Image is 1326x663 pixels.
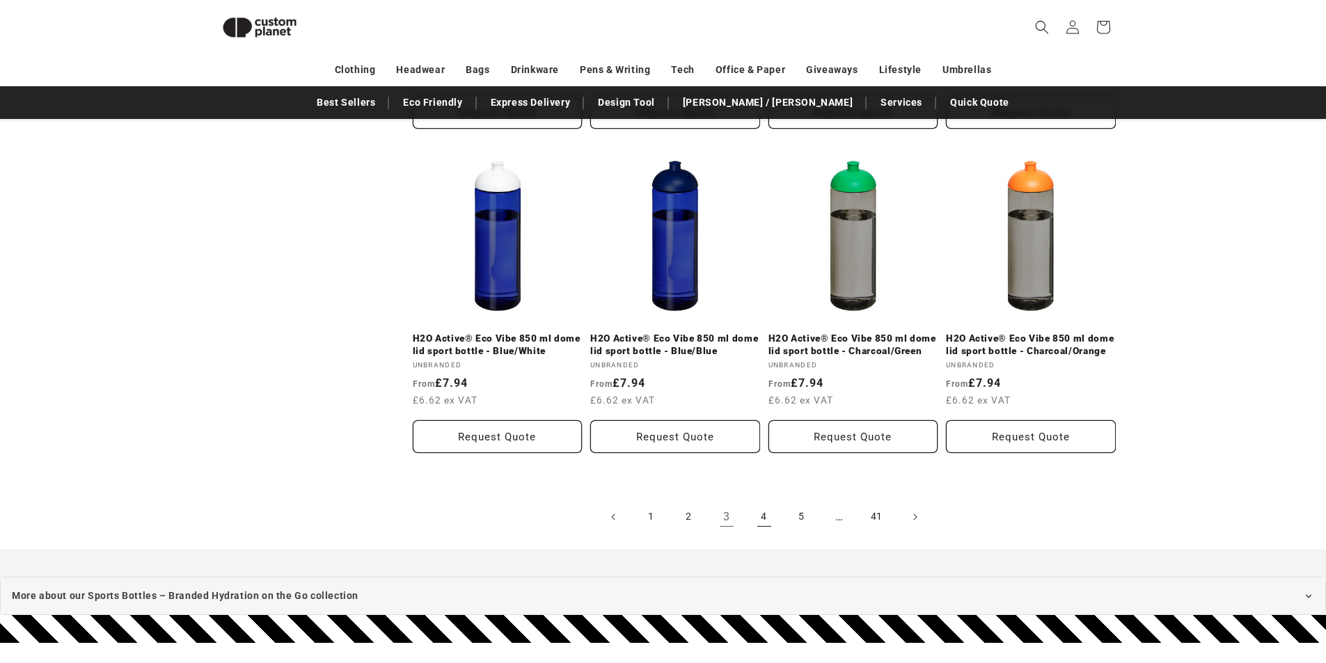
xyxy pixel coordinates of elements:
[1094,513,1326,663] iframe: Chat Widget
[824,502,855,532] span: …
[413,502,1116,532] nav: Pagination
[946,420,1116,453] button: Request Quote
[806,58,858,82] a: Giveaways
[674,502,704,532] a: Page 2
[879,58,922,82] a: Lifestyle
[943,90,1016,115] a: Quick Quote
[599,502,629,532] a: Previous page
[335,58,376,82] a: Clothing
[1027,12,1057,42] summary: Search
[484,90,578,115] a: Express Delivery
[749,502,780,532] a: Page 4
[396,90,469,115] a: Eco Friendly
[413,333,583,357] a: H2O Active® Eco Vibe 850 ml dome lid sport bottle - Blue/White
[768,333,938,357] a: H2O Active® Eco Vibe 850 ml dome lid sport bottle - Charcoal/Green
[12,587,358,605] span: More about our Sports Bottles – Branded Hydration on the Go collection
[899,502,930,532] a: Next page
[466,58,489,82] a: Bags
[511,58,559,82] a: Drinkware
[862,502,892,532] a: Page 41
[716,58,785,82] a: Office & Paper
[591,90,662,115] a: Design Tool
[768,420,938,453] button: Request Quote
[874,90,929,115] a: Services
[711,502,742,532] a: Page 3
[636,502,667,532] a: Page 1
[590,333,760,357] a: H2O Active® Eco Vibe 850 ml dome lid sport bottle - Blue/Blue
[590,420,760,453] button: Request Quote
[676,90,860,115] a: [PERSON_NAME] / [PERSON_NAME]
[211,6,308,49] img: Custom Planet
[580,58,650,82] a: Pens & Writing
[942,58,991,82] a: Umbrellas
[310,90,382,115] a: Best Sellers
[787,502,817,532] a: Page 5
[413,420,583,453] button: Request Quote
[671,58,694,82] a: Tech
[396,58,445,82] a: Headwear
[946,333,1116,357] a: H2O Active® Eco Vibe 850 ml dome lid sport bottle - Charcoal/Orange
